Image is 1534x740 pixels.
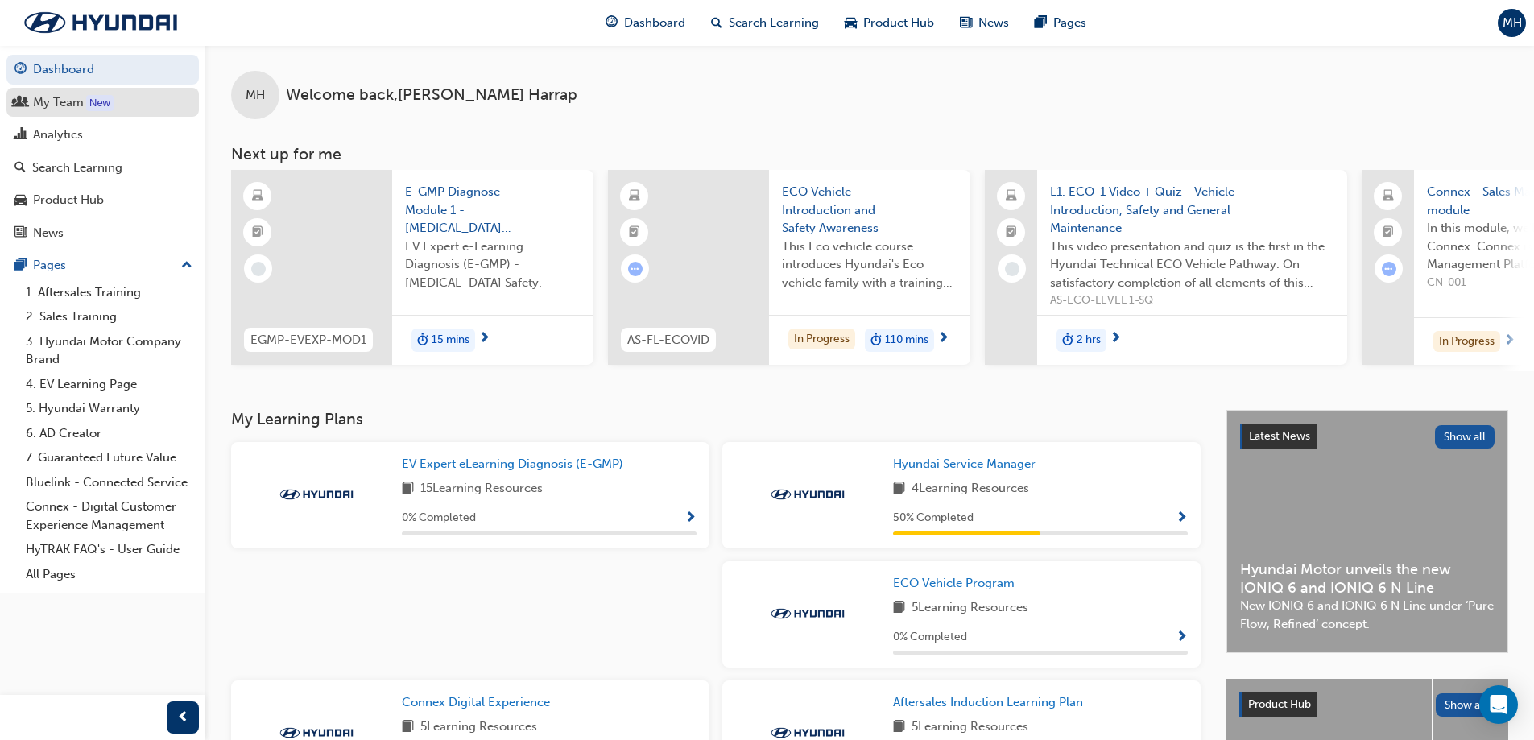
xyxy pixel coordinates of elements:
[629,186,640,207] span: learningResourceType_ELEARNING-icon
[1006,186,1017,207] span: laptop-icon
[893,628,967,647] span: 0 % Completed
[205,145,1534,163] h3: Next up for me
[19,280,199,305] a: 1. Aftersales Training
[181,255,192,276] span: up-icon
[893,576,1015,590] span: ECO Vehicle Program
[629,222,640,243] span: booktick-icon
[8,6,193,39] a: Trak
[177,708,189,728] span: prev-icon
[420,479,543,499] span: 15 Learning Resources
[960,13,972,33] span: news-icon
[729,14,819,32] span: Search Learning
[33,93,84,112] div: My Team
[1435,425,1495,449] button: Show all
[231,410,1201,428] h3: My Learning Plans
[402,479,414,499] span: book-icon
[684,511,697,526] span: Show Progress
[6,52,199,250] button: DashboardMy TeamAnalyticsSearch LearningProduct HubNews
[893,455,1042,473] a: Hyundai Service Manager
[937,332,949,346] span: next-icon
[272,486,361,502] img: Trak
[788,329,855,350] div: In Progress
[19,372,199,397] a: 4. EV Learning Page
[19,494,199,537] a: Connex - Digital Customer Experience Management
[684,508,697,528] button: Show Progress
[402,455,630,473] a: EV Expert eLearning Diagnosis (E-GMP)
[606,13,618,33] span: guage-icon
[14,161,26,176] span: search-icon
[1240,560,1495,597] span: Hyundai Motor unveils the new IONIQ 6 and IONIQ 6 N Line
[947,6,1022,39] a: news-iconNews
[1176,511,1188,526] span: Show Progress
[628,262,643,276] span: learningRecordVerb_ATTEMPT-icon
[6,88,199,118] a: My Team
[432,331,469,349] span: 15 mins
[1053,14,1086,32] span: Pages
[893,717,905,738] span: book-icon
[1022,6,1099,39] a: pages-iconPages
[912,598,1028,618] span: 5 Learning Resources
[1176,630,1188,645] span: Show Progress
[627,331,709,349] span: AS-FL-ECOVID
[1383,186,1394,207] span: laptop-icon
[763,486,852,502] img: Trak
[1503,334,1515,349] span: next-icon
[863,14,934,32] span: Product Hub
[6,218,199,248] a: News
[14,63,27,77] span: guage-icon
[14,96,27,110] span: people-icon
[6,250,199,280] button: Pages
[698,6,832,39] a: search-iconSearch Learning
[1176,508,1188,528] button: Show Progress
[6,185,199,215] a: Product Hub
[912,479,1029,499] span: 4 Learning Resources
[19,537,199,562] a: HyTRAK FAQ's - User Guide
[1077,331,1101,349] span: 2 hrs
[417,330,428,351] span: duration-icon
[14,128,27,143] span: chart-icon
[624,14,685,32] span: Dashboard
[478,332,490,346] span: next-icon
[1382,262,1396,276] span: learningRecordVerb_ATTEMPT-icon
[33,126,83,144] div: Analytics
[402,509,476,527] span: 0 % Completed
[832,6,947,39] a: car-iconProduct Hub
[19,304,199,329] a: 2. Sales Training
[893,598,905,618] span: book-icon
[893,574,1021,593] a: ECO Vehicle Program
[1239,692,1495,717] a: Product HubShow all
[19,445,199,470] a: 7. Guaranteed Future Value
[6,55,199,85] a: Dashboard
[19,396,199,421] a: 5. Hyundai Warranty
[1035,13,1047,33] span: pages-icon
[893,693,1090,712] a: Aftersales Induction Learning Plan
[1248,697,1311,711] span: Product Hub
[286,86,577,105] span: Welcome back , [PERSON_NAME] Harrap
[845,13,857,33] span: car-icon
[1240,424,1495,449] a: Latest NewsShow all
[912,717,1028,738] span: 5 Learning Resources
[252,186,263,207] span: learningResourceType_ELEARNING-icon
[19,562,199,587] a: All Pages
[1383,222,1394,243] span: booktick-icon
[870,330,882,351] span: duration-icon
[1240,597,1495,633] span: New IONIQ 6 and IONIQ 6 N Line under ‘Pure Flow, Refined’ concept.
[231,170,593,365] a: EGMP-EVEXP-MOD1E-GMP Diagnose Module 1 - [MEDICAL_DATA] SafetyEV Expert e-Learning Diagnosis (E-G...
[33,191,104,209] div: Product Hub
[885,331,928,349] span: 110 mins
[402,695,550,709] span: Connex Digital Experience
[763,606,852,622] img: Trak
[6,153,199,183] a: Search Learning
[1503,14,1522,32] span: MH
[1226,410,1508,653] a: Latest NewsShow allHyundai Motor unveils the new IONIQ 6 and IONIQ 6 N LineNew IONIQ 6 and IONIQ ...
[19,421,199,446] a: 6. AD Creator
[252,222,263,243] span: booktick-icon
[978,14,1009,32] span: News
[782,183,957,238] span: ECO Vehicle Introduction and Safety Awareness
[985,170,1347,365] a: L1. ECO-1 Video + Quiz - Vehicle Introduction, Safety and General MaintenanceThis video presentat...
[19,329,199,372] a: 3. Hyundai Motor Company Brand
[1110,332,1122,346] span: next-icon
[893,695,1083,709] span: Aftersales Induction Learning Plan
[32,159,122,177] div: Search Learning
[1006,222,1017,243] span: booktick-icon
